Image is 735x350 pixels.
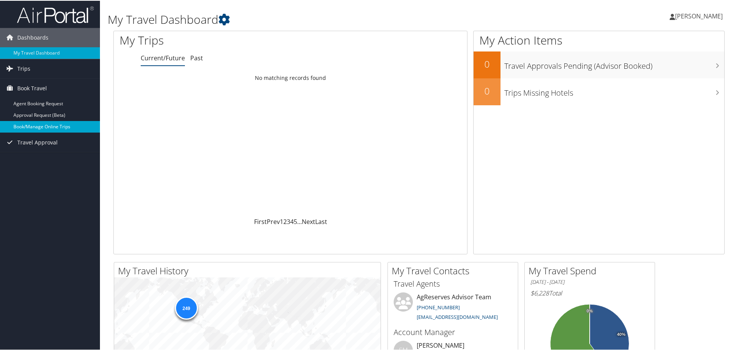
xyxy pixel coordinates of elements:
[392,264,518,277] h2: My Travel Contacts
[17,58,30,78] span: Trips
[529,264,655,277] h2: My Travel Spend
[417,313,498,320] a: [EMAIL_ADDRESS][DOMAIN_NAME]
[474,84,501,97] h2: 0
[394,278,512,289] h3: Travel Agents
[120,32,314,48] h1: My Trips
[297,217,302,225] span: …
[17,5,94,23] img: airportal-logo.png
[190,53,203,61] a: Past
[394,326,512,337] h3: Account Manager
[254,217,267,225] a: First
[670,4,730,27] a: [PERSON_NAME]
[280,217,283,225] a: 1
[474,78,724,105] a: 0Trips Missing Hotels
[118,264,381,277] h2: My Travel History
[530,278,649,285] h6: [DATE] - [DATE]
[587,308,593,313] tspan: 0%
[302,217,315,225] a: Next
[530,288,549,297] span: $6,228
[17,132,58,151] span: Travel Approval
[283,217,287,225] a: 2
[17,78,47,97] span: Book Travel
[390,292,516,323] li: AgReserves Advisor Team
[290,217,294,225] a: 4
[474,51,724,78] a: 0Travel Approvals Pending (Advisor Booked)
[617,332,625,336] tspan: 40%
[474,57,501,70] h2: 0
[474,32,724,48] h1: My Action Items
[114,70,467,84] td: No matching records found
[287,217,290,225] a: 3
[504,83,724,98] h3: Trips Missing Hotels
[175,296,198,319] div: 249
[675,11,723,20] span: [PERSON_NAME]
[417,303,460,310] a: [PHONE_NUMBER]
[315,217,327,225] a: Last
[504,56,724,71] h3: Travel Approvals Pending (Advisor Booked)
[17,27,48,46] span: Dashboards
[267,217,280,225] a: Prev
[141,53,185,61] a: Current/Future
[294,217,297,225] a: 5
[108,11,523,27] h1: My Travel Dashboard
[530,288,649,297] h6: Total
